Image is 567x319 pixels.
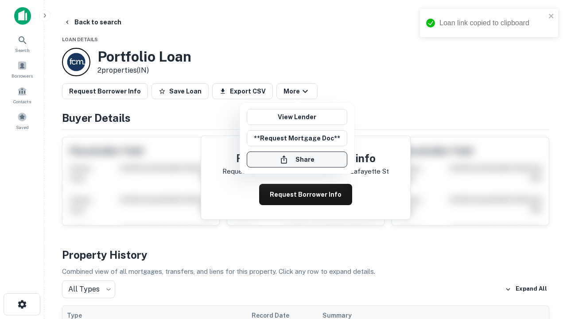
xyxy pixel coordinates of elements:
button: Share [247,152,347,167]
a: View Lender [247,109,347,125]
div: Loan link copied to clipboard [439,18,546,28]
iframe: Chat Widget [523,220,567,262]
button: **Request Mortgage Doc** [247,130,347,146]
button: close [548,12,555,21]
